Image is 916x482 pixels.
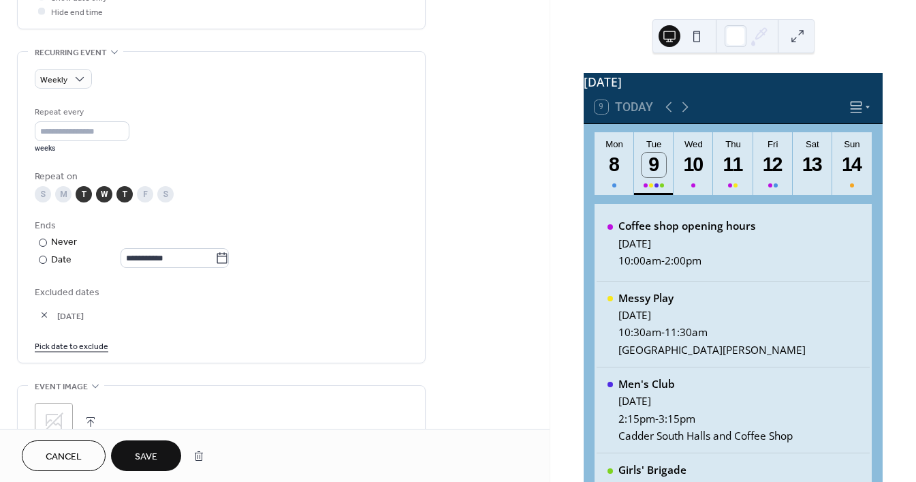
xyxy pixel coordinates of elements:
div: 13 [800,153,825,177]
span: [DATE] [57,309,408,323]
span: 10:30am [618,325,661,340]
div: Thu [717,139,748,149]
div: 14 [840,153,864,177]
div: Fri [757,139,789,149]
span: 3:15pm [659,412,695,426]
div: S [35,186,51,202]
div: T [76,186,92,202]
span: 11:30am [665,325,708,340]
span: Cancel [46,450,82,464]
div: Men's Club [618,377,793,391]
span: 10:00am [618,254,661,268]
button: Mon8 [595,132,634,195]
div: Sun [836,139,868,149]
button: Tue9 [634,132,674,195]
div: Ends [35,219,405,233]
div: 9 [642,153,666,177]
button: Sat13 [793,132,832,195]
div: 10 [681,153,706,177]
button: Sun14 [832,132,872,195]
span: - [661,254,665,268]
span: Event image [35,380,88,394]
div: Girls' Brigade [618,463,806,477]
div: Sat [797,139,828,149]
div: M [55,186,72,202]
div: [DATE] [618,237,756,251]
div: [DATE] [618,394,793,408]
div: Coffee shop opening hours [618,219,756,233]
div: Date [51,252,229,268]
div: 8 [602,153,627,177]
button: Save [111,440,181,471]
div: Messy Play [618,291,806,305]
div: Tue [638,139,669,149]
span: Weekly [40,72,67,88]
div: [DATE] [584,73,883,91]
button: Wed10 [674,132,713,195]
div: Repeat on [35,170,405,184]
div: W [96,186,112,202]
button: Fri12 [753,132,793,195]
span: - [661,325,665,340]
button: Thu11 [713,132,753,195]
span: Recurring event [35,46,107,60]
span: - [655,412,659,426]
span: 2:00pm [665,254,701,268]
div: [GEOGRAPHIC_DATA][PERSON_NAME] [618,343,806,357]
div: Wed [678,139,709,149]
span: 2:15pm [618,412,655,426]
button: Cancel [22,440,106,471]
span: Pick date to exclude [35,340,108,354]
div: T [116,186,133,202]
div: ; [35,403,73,441]
div: F [137,186,153,202]
div: [DATE] [618,308,806,322]
div: 12 [761,153,785,177]
div: Never [51,235,78,250]
div: Repeat every [35,105,127,119]
div: S [157,186,174,202]
div: 11 [721,153,746,177]
span: Save [135,450,157,464]
div: weeks [35,144,129,153]
span: Excluded dates [35,286,408,300]
div: Cadder South Halls and Coffee Shop [618,429,793,443]
span: Hide end time [51,5,103,20]
div: Mon [599,139,630,149]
